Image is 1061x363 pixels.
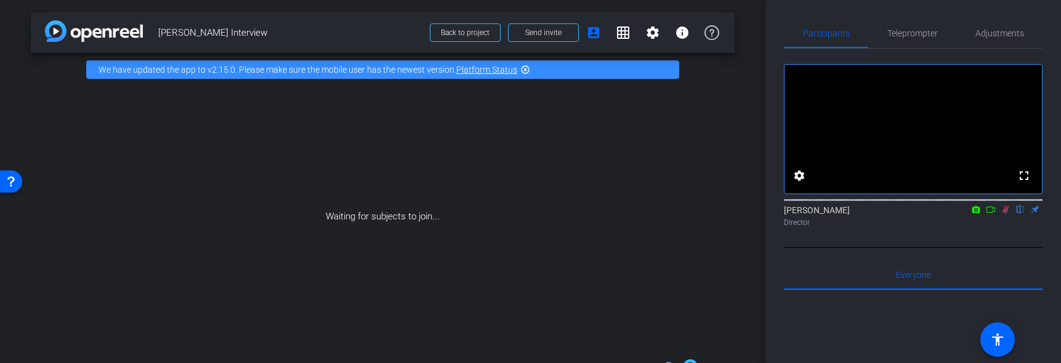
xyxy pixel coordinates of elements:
[158,20,422,45] span: [PERSON_NAME] Interview
[586,25,601,40] mat-icon: account_box
[803,29,850,38] span: Participants
[45,20,143,42] img: app-logo
[525,28,562,38] span: Send invite
[896,271,931,279] span: Everyone
[86,60,679,79] div: We have updated the app to v2.15.0. Please make sure the mobile user has the newest version.
[1013,203,1028,214] mat-icon: flip
[792,168,807,183] mat-icon: settings
[784,204,1043,228] div: [PERSON_NAME]
[520,65,530,75] mat-icon: highlight_off
[675,25,690,40] mat-icon: info
[456,65,517,75] a: Platform Status
[616,25,631,40] mat-icon: grid_on
[887,29,938,38] span: Teleprompter
[441,28,490,37] span: Back to project
[31,86,735,347] div: Waiting for subjects to join...
[645,25,660,40] mat-icon: settings
[1017,168,1031,183] mat-icon: fullscreen
[430,23,501,42] button: Back to project
[975,29,1024,38] span: Adjustments
[784,217,1043,228] div: Director
[990,332,1005,347] mat-icon: accessibility
[508,23,579,42] button: Send invite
